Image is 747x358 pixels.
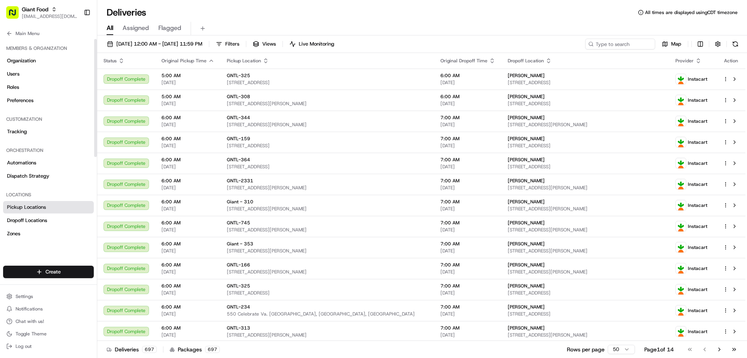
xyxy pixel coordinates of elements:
a: Pickup Locations [3,201,94,213]
span: 7:00 AM [440,325,495,331]
span: [PERSON_NAME] [508,220,545,226]
span: [DATE] [440,122,495,128]
span: [DATE] [161,101,214,107]
span: Pickup Location [227,58,261,64]
span: [DATE] [440,143,495,149]
img: profile_instacart_ahold_partner.png [676,179,686,189]
img: profile_instacart_ahold_partner.png [676,305,686,316]
span: 6:00 AM [161,220,214,226]
span: Log out [16,343,32,349]
span: Dispatch Strategy [7,173,49,180]
span: Status [103,58,117,64]
img: profile_instacart_ahold_partner.png [676,74,686,84]
span: [DATE] [440,290,495,296]
span: [STREET_ADDRESS][PERSON_NAME] [508,332,663,338]
a: 📗Knowledge Base [5,110,63,124]
div: Page 1 of 14 [644,346,674,353]
span: Instacart [688,244,707,250]
span: [DATE] [161,248,214,254]
span: Live Monitoring [299,41,334,48]
span: GNTL-313 [227,325,250,331]
button: Log out [3,341,94,352]
div: We're available if you need us! [26,82,98,88]
span: 7:00 AM [440,157,495,163]
button: Giant Food [22,5,48,13]
span: Dropoff Location [508,58,544,64]
span: Views [262,41,276,48]
span: GNTL-308 [227,93,250,100]
span: [DATE] [440,332,495,338]
span: GNTL-364 [227,157,250,163]
div: Members & Organization [3,42,94,55]
span: Preferences [7,97,33,104]
span: 6:00 AM [161,115,214,121]
span: [DATE] [440,185,495,191]
div: Packages [170,346,220,353]
span: 5:00 AM [161,93,214,100]
span: 7:00 AM [440,220,495,226]
h1: Deliveries [107,6,146,19]
span: GNTL-325 [227,283,250,289]
span: [DATE] [440,269,495,275]
span: Chat with us! [16,318,44,324]
span: [STREET_ADDRESS][PERSON_NAME] [227,185,428,191]
div: 📗 [8,114,14,120]
span: 7:00 AM [440,115,495,121]
span: Map [671,41,681,48]
span: [DATE] [161,143,214,149]
span: [DATE] [440,311,495,317]
span: 7:00 AM [440,199,495,205]
span: [STREET_ADDRESS] [508,164,663,170]
img: profile_instacart_ahold_partner.png [676,200,686,210]
div: Customization [3,113,94,125]
span: Instacart [688,202,707,208]
span: 6:00 AM [161,325,214,331]
button: Create [3,266,94,278]
span: [PERSON_NAME] [508,325,545,331]
span: [PERSON_NAME] [508,157,545,163]
span: GNTL-166 [227,262,250,268]
p: Rows per page [567,346,605,353]
span: Original Pickup Time [161,58,207,64]
span: Instacart [688,160,707,166]
span: [STREET_ADDRESS] [227,143,428,149]
span: 6:00 AM [161,283,214,289]
span: [PERSON_NAME] [508,178,545,184]
span: Main Menu [16,30,39,37]
span: 550 Celebrate Va. [GEOGRAPHIC_DATA], [GEOGRAPHIC_DATA], [GEOGRAPHIC_DATA] [227,311,428,317]
input: Type to search [585,39,655,49]
span: 7:00 AM [440,241,495,247]
span: 6:00 AM [440,72,495,79]
span: Notifications [16,306,43,312]
span: API Documentation [74,113,125,121]
span: [DATE] [161,164,214,170]
a: Roles [3,81,94,93]
span: [STREET_ADDRESS] [227,79,428,86]
span: [STREET_ADDRESS][PERSON_NAME] [227,122,428,128]
img: profile_instacart_ahold_partner.png [676,326,686,337]
span: 6:00 AM [161,136,214,142]
button: Main Menu [3,28,94,39]
img: profile_instacart_ahold_partner.png [676,116,686,126]
span: 6:00 AM [440,93,495,100]
a: 💻API Documentation [63,110,128,124]
img: Nash [8,8,23,23]
span: [PERSON_NAME] [508,304,545,310]
span: Filters [225,41,239,48]
span: 6:00 AM [161,199,214,205]
a: Dropoff Locations [3,214,94,227]
span: 7:00 AM [440,178,495,184]
div: 💻 [66,114,72,120]
span: 6:00 AM [161,178,214,184]
span: Instacart [688,139,707,145]
span: [STREET_ADDRESS][PERSON_NAME] [508,185,663,191]
span: 6:00 AM [161,304,214,310]
span: [DATE] [161,206,214,212]
span: Original Dropoff Time [440,58,487,64]
span: [EMAIL_ADDRESS][DOMAIN_NAME] [22,13,77,19]
span: Settings [16,293,33,300]
span: Giant - 310 [227,199,253,205]
button: Refresh [730,39,741,49]
img: profile_instacart_ahold_partner.png [676,263,686,273]
span: Pickup Locations [7,204,46,211]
